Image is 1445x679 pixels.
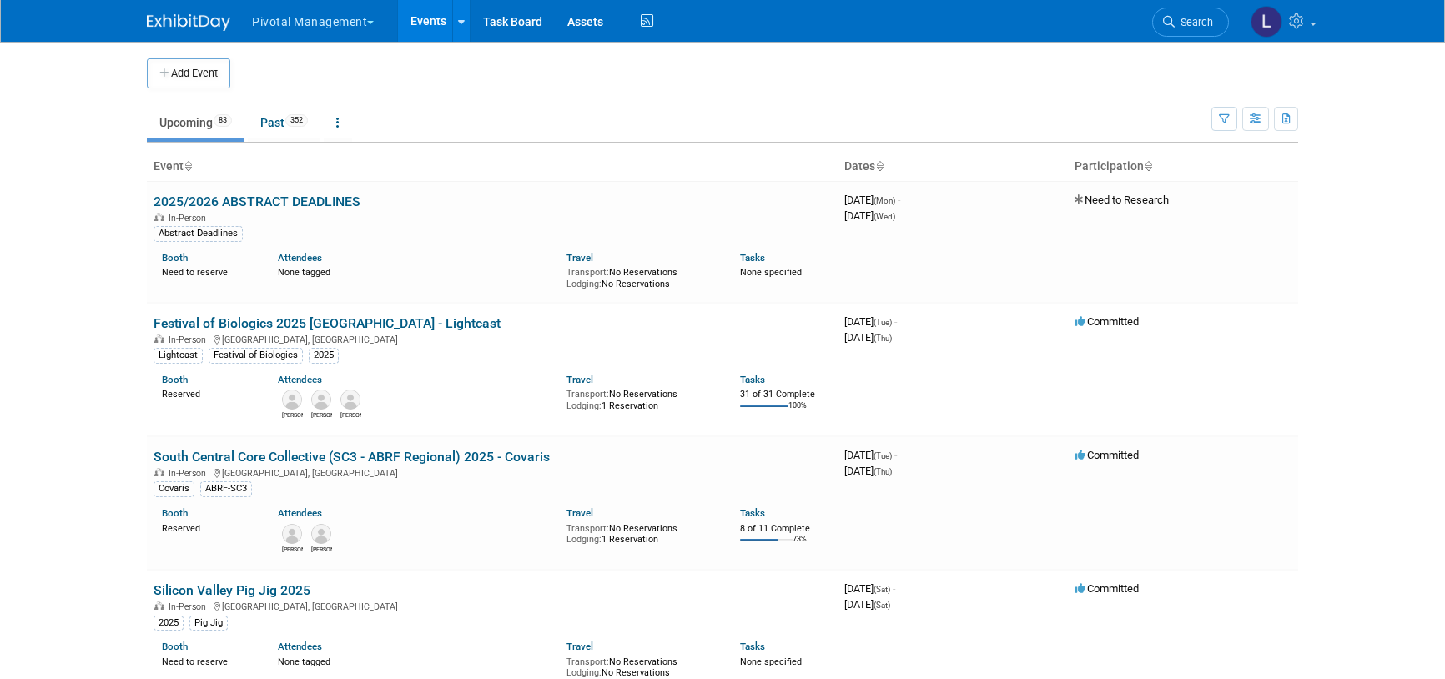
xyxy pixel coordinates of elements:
img: In-Person Event [154,601,164,610]
a: Attendees [278,641,322,652]
a: Attendees [278,507,322,519]
a: Booth [162,252,188,264]
th: Participation [1068,153,1298,181]
span: [DATE] [844,209,895,222]
span: Lodging: [566,279,602,289]
a: Sort by Participation Type [1144,159,1152,173]
span: (Thu) [874,334,892,343]
span: In-Person [169,334,211,345]
img: Tom O'Hare [311,524,331,544]
span: None specified [740,267,802,278]
span: (Wed) [874,212,895,221]
div: 8 of 11 Complete [740,523,831,535]
span: [DATE] [844,194,900,206]
span: - [894,315,897,328]
div: Festival of Biologics [209,348,303,363]
img: In-Person Event [154,468,164,476]
div: No Reservations No Reservations [566,653,715,679]
a: Travel [566,507,593,519]
a: Festival of Biologics 2025 [GEOGRAPHIC_DATA] - Lightcast [154,315,501,331]
img: Leslie Pelton [1251,6,1282,38]
div: Reserved [162,520,253,535]
a: Attendees [278,252,322,264]
div: 31 of 31 Complete [740,389,831,400]
span: (Sat) [874,601,890,610]
span: 83 [214,114,232,127]
img: Megan Gottlieb [340,390,360,410]
div: No Reservations No Reservations [566,264,715,289]
div: ABRF-SC3 [200,481,252,496]
span: Transport: [566,523,609,534]
div: Covaris [154,481,194,496]
span: (Tue) [874,451,892,460]
a: Booth [162,641,188,652]
span: Transport: [566,267,609,278]
img: In-Person Event [154,213,164,221]
img: ExhibitDay [147,14,230,31]
span: In-Person [169,468,211,479]
a: Travel [566,374,593,385]
img: Rob Brown [282,524,302,544]
div: Need to reserve [162,264,253,279]
a: Travel [566,641,593,652]
div: No Reservations 1 Reservation [566,385,715,411]
img: Carrie Maynard [311,390,331,410]
div: 2025 [154,616,184,631]
span: (Tue) [874,318,892,327]
a: Travel [566,252,593,264]
a: Upcoming83 [147,107,244,138]
a: Tasks [740,507,765,519]
span: (Sat) [874,585,890,594]
div: Tom O'Hare [311,544,332,554]
div: Lightcast [154,348,203,363]
div: 2025 [309,348,339,363]
div: Reserved [162,385,253,400]
div: [GEOGRAPHIC_DATA], [GEOGRAPHIC_DATA] [154,332,831,345]
img: In-Person Event [154,334,164,343]
span: [DATE] [844,598,890,611]
span: Search [1175,16,1213,28]
span: None specified [740,656,802,667]
a: Attendees [278,374,322,385]
div: No Reservations 1 Reservation [566,520,715,546]
span: In-Person [169,601,211,612]
a: South Central Core Collective (SC3 - ABRF Regional) 2025 - Covaris [154,449,550,465]
span: (Thu) [874,467,892,476]
div: Carrie Maynard [311,410,332,420]
button: Add Event [147,58,230,88]
span: Lodging: [566,534,602,545]
span: Transport: [566,656,609,667]
span: Lodging: [566,400,602,411]
span: Lodging: [566,667,602,678]
td: 100% [788,401,807,424]
span: [DATE] [844,331,892,344]
a: 2025/2026 ABSTRACT DEADLINES [154,194,360,209]
a: Tasks [740,641,765,652]
th: Dates [838,153,1068,181]
span: - [893,582,895,595]
div: [GEOGRAPHIC_DATA], [GEOGRAPHIC_DATA] [154,465,831,479]
div: None tagged [278,653,555,668]
div: Abstract Deadlines [154,226,243,241]
span: [DATE] [844,315,897,328]
span: [DATE] [844,465,892,477]
a: Sort by Start Date [875,159,884,173]
span: Committed [1075,315,1139,328]
div: [GEOGRAPHIC_DATA], [GEOGRAPHIC_DATA] [154,599,831,612]
a: Silicon Valley Pig Jig 2025 [154,582,310,598]
span: - [898,194,900,206]
a: Sort by Event Name [184,159,192,173]
div: Megan Gottlieb [340,410,361,420]
a: Search [1152,8,1229,37]
span: [DATE] [844,449,897,461]
div: None tagged [278,264,555,279]
a: Tasks [740,252,765,264]
span: (Mon) [874,196,895,205]
img: Scott Brouilette [282,390,302,410]
a: Past352 [248,107,320,138]
span: Committed [1075,449,1139,461]
div: Need to reserve [162,653,253,668]
span: 352 [285,114,308,127]
span: In-Person [169,213,211,224]
span: Transport: [566,389,609,400]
